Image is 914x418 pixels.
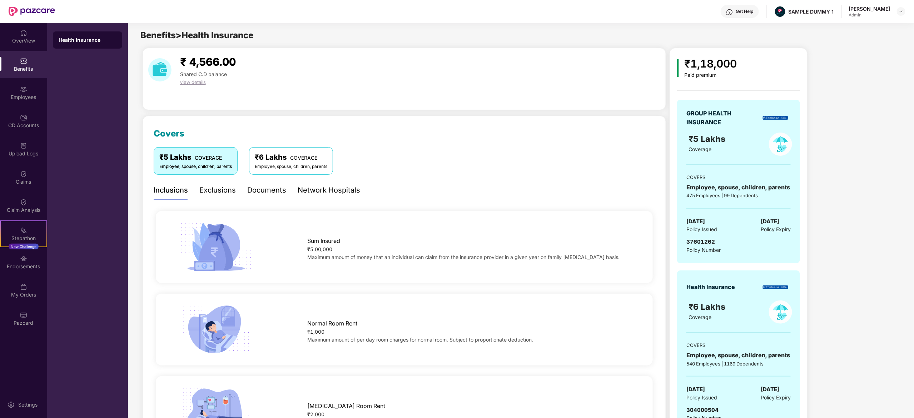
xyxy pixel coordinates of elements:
img: insurerLogo [763,285,788,289]
div: Network Hospitals [298,185,360,196]
span: [MEDICAL_DATA] Room Rent [307,402,385,410]
span: [DATE] [686,217,705,226]
div: Health Insurance [686,283,735,292]
div: GROUP HEALTH INSURANCE [686,109,749,127]
div: ₹5,00,000 [307,245,631,253]
span: [DATE] [686,385,705,394]
div: ₹1,18,000 [685,55,737,72]
span: Shared C.D balance [180,71,227,77]
img: Pazcare_Alternative_logo-01-01.png [775,6,785,17]
img: svg+xml;base64,PHN2ZyBpZD0iQ0RfQWNjb3VudHMiIGRhdGEtbmFtZT0iQ0QgQWNjb3VudHMiIHhtbG5zPSJodHRwOi8vd3... [20,114,27,121]
img: svg+xml;base64,PHN2ZyBpZD0iQ2xhaW0iIHhtbG5zPSJodHRwOi8vd3d3LnczLm9yZy8yMDAwL3N2ZyIgd2lkdGg9IjIwIi... [20,170,27,178]
div: SAMPLE DUMMY 1 [789,8,834,15]
div: Employee, spouse, children, parents [686,351,791,360]
img: icon [177,220,255,274]
div: ₹6 Lakhs [255,152,327,163]
img: svg+xml;base64,PHN2ZyBpZD0iQ2xhaW0iIHhtbG5zPSJodHRwOi8vd3d3LnczLm9yZy8yMDAwL3N2ZyIgd2lkdGg9IjIwIi... [20,199,27,206]
span: Policy Number [686,247,721,253]
div: Stepathon [1,235,46,242]
div: Admin [849,12,890,18]
span: Maximum amount of money that an individual can claim from the insurance provider in a given year ... [307,254,620,260]
img: icon [677,59,679,77]
img: policyIcon [769,300,792,324]
span: 37601262 [686,238,715,245]
img: svg+xml;base64,PHN2ZyBpZD0iSGVscC0zMngzMiIgeG1sbnM9Imh0dHA6Ly93d3cudzMub3JnLzIwMDAvc3ZnIiB3aWR0aD... [726,9,733,16]
img: svg+xml;base64,PHN2ZyBpZD0iVXBsb2FkX0xvZ3MiIGRhdGEtbmFtZT0iVXBsb2FkIExvZ3MiIHhtbG5zPSJodHRwOi8vd3... [20,142,27,149]
div: 540 Employees | 1169 Dependents [686,360,791,367]
img: svg+xml;base64,PHN2ZyBpZD0iU2V0dGluZy0yMHgyMCIgeG1sbnM9Imh0dHA6Ly93d3cudzMub3JnLzIwMDAvc3ZnIiB3aW... [8,401,15,408]
img: svg+xml;base64,PHN2ZyBpZD0iTXlfT3JkZXJzIiBkYXRhLW5hbWU9Ik15IE9yZGVycyIgeG1sbnM9Imh0dHA6Ly93d3cudz... [20,283,27,290]
span: Benefits > Health Insurance [140,30,253,40]
div: COVERS [686,174,791,181]
div: Employee, spouse, children, parents [255,163,327,170]
span: Policy Issued [686,225,717,233]
div: Exclusions [199,185,236,196]
div: Employee, spouse, children, parents [686,183,791,192]
span: Covers [154,128,184,139]
div: Paid premium [685,72,737,78]
span: Policy Issued [686,394,717,402]
span: [DATE] [761,217,779,226]
img: svg+xml;base64,PHN2ZyBpZD0iRW1wbG95ZWVzIiB4bWxucz0iaHR0cDovL3d3dy53My5vcmcvMjAwMC9zdmciIHdpZHRoPS... [20,86,27,93]
img: svg+xml;base64,PHN2ZyBpZD0iRHJvcGRvd24tMzJ4MzIiIHhtbG5zPSJodHRwOi8vd3d3LnczLm9yZy8yMDAwL3N2ZyIgd2... [898,9,904,14]
span: Sum Insured [307,237,340,245]
span: Maximum amount of per day room charges for normal room. Subject to proportionate deduction. [307,337,533,343]
div: ₹5 Lakhs [159,152,232,163]
span: Coverage [689,146,712,152]
div: Inclusions [154,185,188,196]
img: download [148,58,172,81]
img: policyIcon [769,133,792,156]
div: Documents [247,185,286,196]
span: COVERAGE [290,155,317,161]
span: Policy Expiry [761,394,791,402]
span: ₹5 Lakhs [689,134,728,144]
img: insurerLogo [763,116,788,120]
img: icon [177,303,255,357]
span: Normal Room Rent [307,319,357,328]
div: New Challenge [9,244,39,249]
img: New Pazcare Logo [9,7,55,16]
span: view details [180,79,206,85]
span: ₹6 Lakhs [689,302,728,312]
div: COVERS [686,342,791,349]
div: Settings [16,401,40,408]
div: Get Help [736,9,754,14]
div: ₹1,000 [307,328,631,336]
div: Employee, spouse, children, parents [159,163,232,170]
div: 475 Employees | 99 Dependents [686,192,791,199]
span: COVERAGE [195,155,222,161]
img: svg+xml;base64,PHN2ZyBpZD0iSG9tZSIgeG1sbnM9Imh0dHA6Ly93d3cudzMub3JnLzIwMDAvc3ZnIiB3aWR0aD0iMjAiIG... [20,29,27,36]
img: svg+xml;base64,PHN2ZyB4bWxucz0iaHR0cDovL3d3dy53My5vcmcvMjAwMC9zdmciIHdpZHRoPSIyMSIgaGVpZ2h0PSIyMC... [20,227,27,234]
span: ₹ 4,566.00 [180,55,236,68]
img: svg+xml;base64,PHN2ZyBpZD0iRW5kb3JzZW1lbnRzIiB4bWxucz0iaHR0cDovL3d3dy53My5vcmcvMjAwMC9zdmciIHdpZH... [20,255,27,262]
span: Coverage [689,314,712,320]
span: [DATE] [761,385,779,394]
div: Health Insurance [59,36,116,44]
img: svg+xml;base64,PHN2ZyBpZD0iQmVuZWZpdHMiIHhtbG5zPSJodHRwOi8vd3d3LnczLm9yZy8yMDAwL3N2ZyIgd2lkdGg9Ij... [20,58,27,65]
span: Policy Expiry [761,225,791,233]
div: [PERSON_NAME] [849,5,890,12]
span: 304000504 [686,407,719,413]
img: svg+xml;base64,PHN2ZyBpZD0iUGF6Y2FyZCIgeG1sbnM9Imh0dHA6Ly93d3cudzMub3JnLzIwMDAvc3ZnIiB3aWR0aD0iMj... [20,312,27,319]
